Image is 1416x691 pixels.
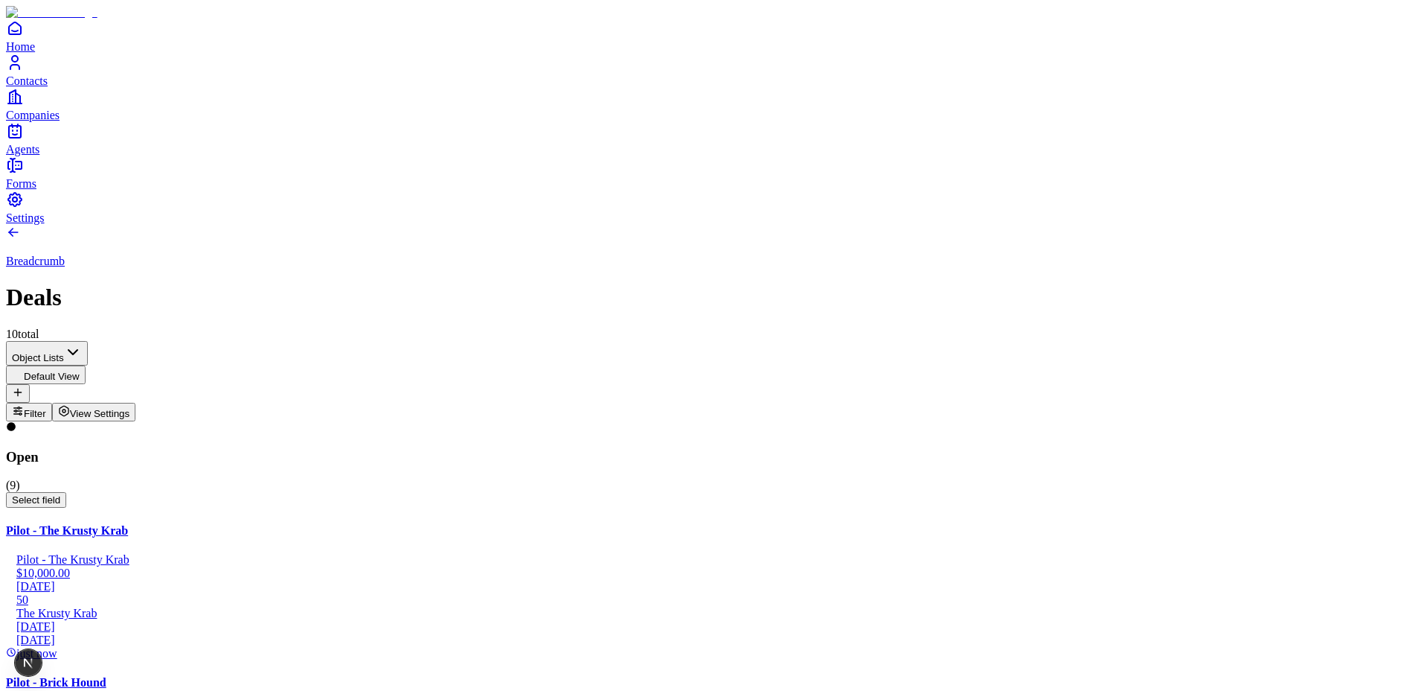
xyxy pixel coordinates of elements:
[6,255,1410,268] p: Breadcrumb
[6,156,1410,190] a: Forms
[6,620,1410,634] div: [DATE]
[6,607,1410,620] div: The Krusty Krab
[6,211,45,224] span: Settings
[6,6,97,19] img: Item Brain Logo
[6,524,1410,660] a: Pilot - The Krusty KrabPilot - The Krusty Krab$10,000.00[DATE]50The Krusty Krab[DATE][DATE]just now
[70,408,130,419] span: View Settings
[6,40,35,53] span: Home
[6,553,1410,567] div: Pilot - The Krusty Krab
[6,109,60,121] span: Companies
[6,403,52,421] button: Filter
[52,403,136,421] button: View Settings
[12,494,60,506] span: Select field
[6,74,48,87] span: Contacts
[6,634,1410,647] div: [DATE]
[6,676,1410,690] h4: Pilot - Brick Hound
[6,479,20,491] span: ( 9 )
[6,449,1410,465] h3: Open
[6,54,1410,87] a: Contacts
[6,328,1410,341] div: 10 total
[6,191,1410,224] a: Settings
[6,524,1410,538] h4: Pilot - The Krusty Krab
[6,88,1410,121] a: Companies
[6,177,36,190] span: Forms
[6,647,1410,660] div: just now
[6,567,1410,580] div: $10,000.00
[6,366,86,384] button: Default View
[6,593,1410,607] div: 50
[24,408,46,419] span: Filter
[6,122,1410,156] a: Agents
[6,580,1410,593] div: [DATE]
[6,19,1410,53] a: Home
[6,229,1410,268] a: Breadcrumb
[6,284,1410,311] h1: Deals
[6,143,39,156] span: Agents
